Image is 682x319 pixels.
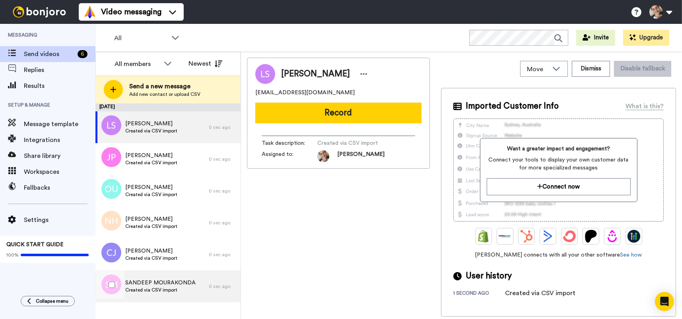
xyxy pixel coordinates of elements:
[125,191,177,198] span: Created via CSV import
[209,188,237,194] div: 0 sec ago
[542,230,554,243] img: ActiveCampaign
[209,156,237,162] div: 0 sec ago
[606,230,619,243] img: Drip
[487,145,631,153] span: Want a greater impact and engagement?
[24,215,95,225] span: Settings
[36,298,68,304] span: Collapse menu
[614,61,671,77] button: Disable fallback
[10,6,69,18] img: bj-logo-header-white.svg
[101,179,121,199] img: avatar
[101,243,121,263] img: avatar
[255,103,422,123] button: Record
[487,178,631,195] button: Connect now
[563,230,576,243] img: ConvertKit
[24,183,95,193] span: Fallbacks
[84,6,96,18] img: vm-color.svg
[24,167,95,177] span: Workspaces
[317,139,393,147] span: Created via CSV import
[620,252,642,258] a: See how
[24,81,95,91] span: Results
[115,59,160,69] div: All members
[576,30,615,46] button: Invite
[209,124,237,130] div: 0 sec ago
[655,292,674,311] div: Open Intercom Messenger
[281,68,350,80] span: [PERSON_NAME]
[101,6,161,18] span: Video messaging
[255,89,355,97] span: [EMAIL_ADDRESS][DOMAIN_NAME]
[626,101,664,111] div: What is this?
[125,255,177,261] span: Created via CSV import
[125,223,177,230] span: Created via CSV import
[505,288,575,298] div: Created via CSV import
[466,270,512,282] span: User history
[125,128,177,134] span: Created via CSV import
[262,139,317,147] span: Task description :
[487,156,631,172] span: Connect your tools to display your own customer data for more specialized messages
[317,150,329,162] img: fbed15a4-2b48-4068-b839-b9b19769cf34-1638182187.jpg
[262,150,317,162] span: Assigned to:
[129,91,200,97] span: Add new contact or upload CSV
[209,251,237,258] div: 0 sec ago
[24,49,74,59] span: Send videos
[101,147,121,167] img: avatar
[209,220,237,226] div: 0 sec ago
[209,283,237,290] div: 0 sec ago
[125,120,177,128] span: [PERSON_NAME]
[623,30,669,46] button: Upgrade
[628,230,640,243] img: GoHighLevel
[499,230,511,243] img: Ontraport
[125,247,177,255] span: [PERSON_NAME]
[24,135,95,145] span: Integrations
[255,64,275,84] img: Image of Lucy Solymar
[125,159,177,166] span: Created via CSV import
[24,151,95,161] span: Share library
[527,64,548,74] span: Move
[78,50,87,58] div: 6
[572,61,610,77] button: Dismiss
[21,296,75,306] button: Collapse menu
[466,100,559,112] span: Imported Customer Info
[453,251,664,259] span: [PERSON_NAME] connects with all your other software
[453,290,505,298] div: 1 second ago
[520,230,533,243] img: Hubspot
[6,252,19,258] span: 100%
[125,152,177,159] span: [PERSON_NAME]
[125,287,196,293] span: Created via CSV import
[24,65,95,75] span: Replies
[477,230,490,243] img: Shopify
[95,103,241,111] div: [DATE]
[337,150,385,162] span: [PERSON_NAME]
[125,215,177,223] span: [PERSON_NAME]
[101,211,121,231] img: avatar
[101,115,121,135] img: avatar
[585,230,597,243] img: Patreon
[125,183,177,191] span: [PERSON_NAME]
[114,33,167,43] span: All
[129,82,200,91] span: Send a new message
[24,119,95,129] span: Message template
[125,279,196,287] span: SANDEEP MOURAKONDA
[6,242,64,247] span: QUICK START GUIDE
[183,56,228,72] button: Newest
